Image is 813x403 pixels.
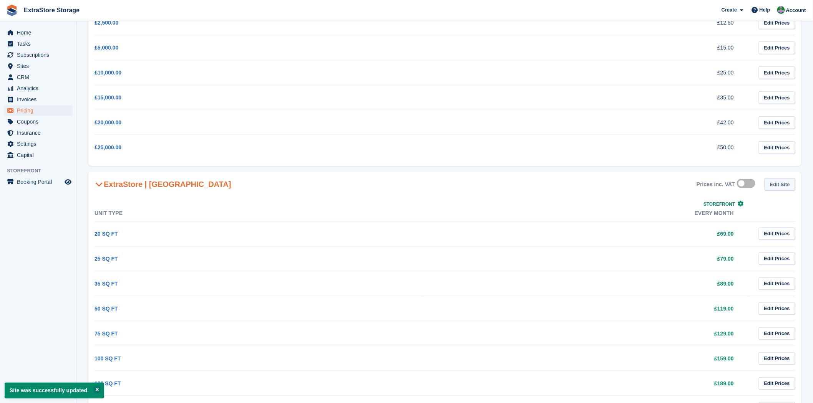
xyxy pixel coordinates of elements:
span: Insurance [17,127,63,138]
a: 75 SQ FT [95,330,118,337]
a: 100 SQ FT [95,355,121,362]
a: Edit Prices [759,41,795,54]
td: £12.50 [422,10,749,35]
a: menu [4,139,73,149]
a: Preview store [63,177,73,187]
span: Pricing [17,105,63,116]
td: £89.00 [422,271,749,296]
a: Edit Prices [759,302,795,315]
td: £119.00 [422,296,749,321]
a: £20,000.00 [95,119,121,126]
a: Edit Prices [759,66,795,79]
span: Subscriptions [17,50,63,60]
span: CRM [17,72,63,83]
td: £35.00 [422,85,749,110]
a: menu [4,177,73,187]
a: £2,500.00 [95,20,118,26]
a: 20 SQ FT [95,231,118,237]
td: £159.00 [422,346,749,371]
a: Edit Prices [759,327,795,340]
td: £50.00 [422,135,749,160]
span: Invoices [17,94,63,105]
td: £189.00 [422,371,749,396]
a: Edit Prices [759,352,795,365]
td: £69.00 [422,221,749,246]
a: Edit Prices [759,17,795,29]
span: Tasks [17,38,63,49]
a: Edit Prices [759,91,795,104]
td: £42.00 [422,110,749,135]
span: Analytics [17,83,63,94]
td: £129.00 [422,321,749,346]
span: Account [786,7,806,14]
a: Edit Prices [759,141,795,154]
a: Edit Prices [759,377,795,390]
a: menu [4,38,73,49]
a: Storefront [703,201,744,207]
span: Help [760,6,770,14]
a: Edit Site [765,178,795,191]
h2: ExtraStore | [GEOGRAPHIC_DATA] [95,180,231,189]
a: menu [4,150,73,160]
td: £79.00 [422,246,749,271]
td: £15.00 [422,35,749,60]
div: Prices inc. VAT [697,181,735,188]
span: Create [722,6,737,14]
a: Edit Prices [759,277,795,290]
span: Coupons [17,116,63,127]
a: £5,000.00 [95,45,118,51]
span: Capital [17,150,63,160]
a: ExtraStore Storage [21,4,83,17]
span: Settings [17,139,63,149]
a: Edit Prices [759,253,795,265]
a: 50 SQ FT [95,306,118,312]
img: Grant Daniel [777,6,785,14]
a: menu [4,72,73,83]
img: stora-icon-8386f47178a22dfd0bd8f6a31ec36ba5ce8667c1dd55bd0f319d3a0aa187defe.svg [6,5,18,16]
a: menu [4,27,73,38]
a: menu [4,94,73,105]
a: menu [4,83,73,94]
p: Site was successfully updated. [5,383,104,398]
a: £15,000.00 [95,94,121,101]
a: £10,000.00 [95,69,121,76]
a: menu [4,105,73,116]
span: Sites [17,61,63,71]
th: Unit Type [95,205,422,221]
a: 35 SQ FT [95,281,118,287]
span: Booking Portal [17,177,63,187]
a: 25 SQ FT [95,256,118,262]
span: Storefront [703,201,735,207]
a: menu [4,50,73,60]
a: Edit Prices [759,228,795,240]
a: menu [4,61,73,71]
a: Edit Prices [759,116,795,129]
a: £25,000.00 [95,144,121,150]
td: £25.00 [422,60,749,85]
a: 120 SQ FT [95,380,121,386]
a: menu [4,127,73,138]
span: Storefront [7,167,76,175]
th: Every month [422,205,749,221]
a: menu [4,116,73,127]
span: Home [17,27,63,38]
